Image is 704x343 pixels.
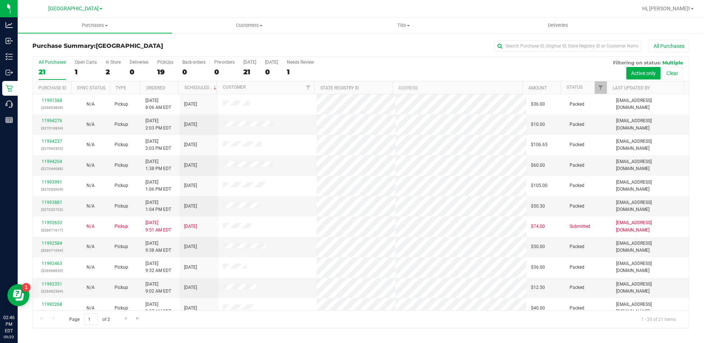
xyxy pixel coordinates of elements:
span: Purchases [18,22,172,29]
span: 1 - 20 of 21 items [635,314,682,325]
button: N/A [87,223,95,230]
a: Type [116,85,126,91]
span: [DATE] [184,162,197,169]
span: Not Applicable [87,183,95,188]
span: [DATE] [184,305,197,312]
div: PickUps [157,60,173,65]
span: [DATE] 8:37 AM EDT [145,301,171,315]
p: (326962394) [37,288,67,295]
span: Not Applicable [87,122,95,127]
span: Packed [570,243,584,250]
span: [DATE] [184,141,197,148]
span: Pickup [115,203,128,210]
inline-svg: Outbound [6,69,13,76]
a: 11992584 [42,241,62,246]
inline-svg: Inventory [6,53,13,60]
a: Filter [595,81,607,94]
a: Customers [172,18,326,33]
span: Pickup [115,162,128,169]
span: [EMAIL_ADDRESS][DOMAIN_NAME] [616,117,684,131]
a: Deliveries [481,18,635,33]
button: N/A [87,121,95,128]
a: Scheduled [184,85,218,90]
span: Pickup [115,182,128,189]
span: Packed [570,121,584,128]
span: [EMAIL_ADDRESS][DOMAIN_NAME] [616,158,684,172]
span: Not Applicable [87,102,95,107]
div: Deliveries [130,60,148,65]
span: Packed [570,305,584,312]
input: Search Purchase ID, Original ID, State Registry ID or Customer Name... [494,40,641,52]
button: N/A [87,264,95,271]
span: [DATE] 9:02 AM EDT [145,281,171,295]
span: [DATE] 9:32 AM EDT [145,260,171,274]
h3: Purchase Summary: [32,43,251,49]
a: 11994237 [42,139,62,144]
div: 0 [214,68,235,76]
inline-svg: Analytics [6,21,13,29]
p: 02:46 PM EDT [3,314,14,334]
div: [DATE] [265,60,278,65]
span: Pickup [115,223,128,230]
span: Packed [570,182,584,189]
p: (327042325) [37,145,67,152]
inline-svg: Call Center [6,100,13,108]
span: $50.30 [531,203,545,210]
p: (326956724) [37,308,67,315]
span: [DATE] [184,101,197,108]
th: Address [393,81,522,94]
span: [DATE] 2:03 PM EDT [145,138,171,152]
span: $36.00 [531,264,545,271]
div: 0 [265,68,278,76]
span: [DATE] [184,182,197,189]
span: [EMAIL_ADDRESS][DOMAIN_NAME] [616,219,684,233]
span: $50.00 [531,243,545,250]
span: Customers [172,22,326,29]
iframe: Resource center [7,284,29,306]
span: [EMAIL_ADDRESS][DOMAIN_NAME] [616,97,684,111]
a: 11992653 [42,220,62,225]
p: (327044088) [37,165,67,172]
a: 11993991 [42,180,62,185]
a: Ordered [146,85,165,91]
div: Back-orders [182,60,205,65]
a: Purchases [18,18,172,33]
p: (327033004) [37,186,67,193]
span: [EMAIL_ADDRESS][DOMAIN_NAME] [616,240,684,254]
a: Filter [302,81,314,94]
a: Purchase ID [38,85,66,91]
span: Not Applicable [87,224,95,229]
span: Pickup [115,264,128,271]
div: 0 [130,68,148,76]
inline-svg: Retail [6,85,13,92]
span: [DATE] 2:03 PM EDT [145,117,171,131]
span: Pickup [115,305,128,312]
span: [DATE] [184,284,197,291]
span: [DATE] [184,243,197,250]
span: $12.50 [531,284,545,291]
span: Tills [327,22,481,29]
a: 11994204 [42,159,62,164]
span: $36.00 [531,101,545,108]
span: [EMAIL_ADDRESS][DOMAIN_NAME] [616,179,684,193]
div: 2 [106,68,121,76]
span: $40.00 [531,305,545,312]
span: [DATE] 9:51 AM EDT [145,219,171,233]
button: N/A [87,182,95,189]
button: N/A [87,284,95,291]
a: Tills [327,18,481,33]
a: 11994276 [42,118,62,123]
a: Sync Status [77,85,105,91]
span: [DATE] [184,203,197,210]
a: 11991568 [42,98,62,103]
button: N/A [87,305,95,312]
span: [DATE] 1:04 PM EDT [145,199,171,213]
span: [EMAIL_ADDRESS][DOMAIN_NAME] [616,260,684,274]
span: [DATE] [184,264,197,271]
iframe: Resource center unread badge [22,283,31,292]
span: [EMAIL_ADDRESS][DOMAIN_NAME] [616,199,684,213]
span: Pickup [115,243,128,250]
p: (326853808) [37,104,67,111]
inline-svg: Inbound [6,37,13,45]
a: 11992463 [42,261,62,266]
